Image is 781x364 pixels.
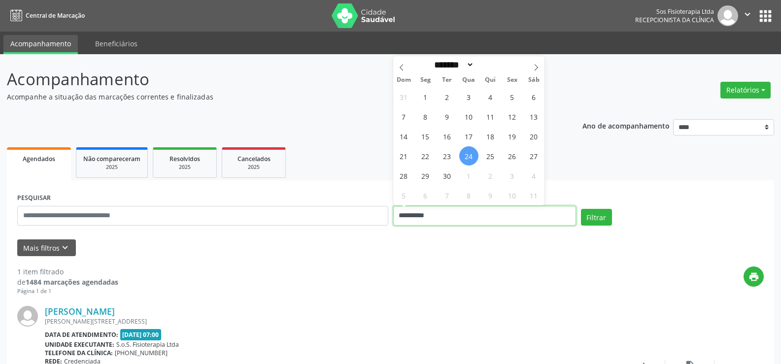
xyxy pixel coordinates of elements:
img: img [17,306,38,327]
span: Setembro 18, 2025 [481,127,500,146]
span: Dom [393,77,415,83]
div: 2025 [229,164,278,171]
span: Setembro 1, 2025 [416,87,435,106]
span: [PHONE_NUMBER] [115,349,168,357]
span: Setembro 9, 2025 [438,107,457,126]
span: Setembro 30, 2025 [438,166,457,185]
span: Outubro 10, 2025 [503,186,522,205]
select: Month [431,60,475,70]
b: Telefone da clínica: [45,349,113,357]
span: Agendados [23,155,55,163]
p: Acompanhamento [7,67,544,92]
b: Unidade executante: [45,340,114,349]
span: Setembro 13, 2025 [524,107,543,126]
i: print [748,271,759,282]
div: 2025 [83,164,140,171]
span: Setembro 10, 2025 [459,107,478,126]
button: Relatórios [720,82,771,99]
span: Setembro 20, 2025 [524,127,543,146]
span: Outubro 3, 2025 [503,166,522,185]
span: Sáb [523,77,544,83]
span: Setembro 17, 2025 [459,127,478,146]
div: 2025 [160,164,209,171]
i: keyboard_arrow_down [60,242,70,253]
button: apps [757,7,774,25]
div: Sos Fisioterapia Ltda [635,7,714,16]
button:  [738,5,757,26]
input: Year [474,60,507,70]
p: Ano de acompanhamento [582,119,670,132]
span: Setembro 23, 2025 [438,146,457,165]
span: Setembro 12, 2025 [503,107,522,126]
span: Agosto 31, 2025 [394,87,413,106]
span: Seg [414,77,436,83]
span: Setembro 8, 2025 [416,107,435,126]
span: Setembro 16, 2025 [438,127,457,146]
span: Outubro 6, 2025 [416,186,435,205]
div: de [17,277,118,287]
span: Central de Marcação [26,11,85,20]
span: Outubro 2, 2025 [481,166,500,185]
label: PESQUISAR [17,191,51,206]
a: Acompanhamento [3,35,78,54]
strong: 1484 marcações agendadas [26,277,118,287]
span: Setembro 24, 2025 [459,146,478,165]
span: Setembro 14, 2025 [394,127,413,146]
span: Setembro 19, 2025 [503,127,522,146]
span: Setembro 29, 2025 [416,166,435,185]
span: Setembro 22, 2025 [416,146,435,165]
span: Recepcionista da clínica [635,16,714,24]
span: Setembro 6, 2025 [524,87,543,106]
div: Página 1 de 1 [17,287,118,296]
span: Resolvidos [170,155,200,163]
span: Setembro 27, 2025 [524,146,543,165]
span: Setembro 4, 2025 [481,87,500,106]
i:  [742,9,753,20]
span: Setembro 11, 2025 [481,107,500,126]
span: Outubro 8, 2025 [459,186,478,205]
div: 1 item filtrado [17,266,118,277]
span: S.o.S. Fisioterapia Ltda [116,340,179,349]
span: Ter [436,77,458,83]
span: Setembro 5, 2025 [503,87,522,106]
button: Mais filtroskeyboard_arrow_down [17,239,76,257]
span: Setembro 3, 2025 [459,87,478,106]
span: Setembro 26, 2025 [503,146,522,165]
span: Qua [458,77,479,83]
span: Outubro 7, 2025 [438,186,457,205]
span: Setembro 7, 2025 [394,107,413,126]
a: Beneficiários [88,35,144,52]
b: Data de atendimento: [45,331,118,339]
span: Sex [501,77,523,83]
span: Setembro 2, 2025 [438,87,457,106]
span: [DATE] 07:00 [120,329,162,340]
button: Filtrar [581,209,612,226]
span: Não compareceram [83,155,140,163]
span: Setembro 28, 2025 [394,166,413,185]
span: Outubro 4, 2025 [524,166,543,185]
span: Cancelados [238,155,271,163]
div: [PERSON_NAME][STREET_ADDRESS] [45,317,616,326]
span: Setembro 21, 2025 [394,146,413,165]
img: img [717,5,738,26]
p: Acompanhe a situação das marcações correntes e finalizadas [7,92,544,102]
a: [PERSON_NAME] [45,306,115,317]
button: print [744,266,764,287]
span: Outubro 9, 2025 [481,186,500,205]
span: Outubro 11, 2025 [524,186,543,205]
span: Setembro 15, 2025 [416,127,435,146]
a: Central de Marcação [7,7,85,24]
span: Setembro 25, 2025 [481,146,500,165]
span: Outubro 1, 2025 [459,166,478,185]
span: Qui [479,77,501,83]
span: Outubro 5, 2025 [394,186,413,205]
